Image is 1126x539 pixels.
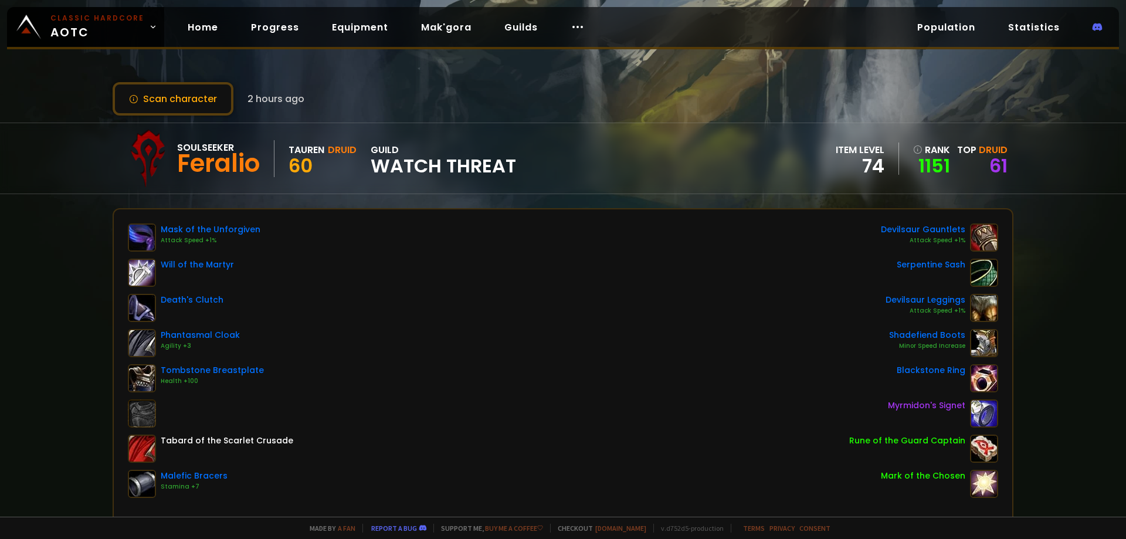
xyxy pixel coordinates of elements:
[897,364,965,377] div: Blackstone Ring
[371,524,417,533] a: Report a bug
[113,82,233,116] button: Scan character
[328,143,357,157] div: Druid
[970,435,998,463] img: item-19120
[970,259,998,287] img: item-13118
[161,259,234,271] div: Will of the Martyr
[161,364,264,377] div: Tombstone Breastplate
[881,236,965,245] div: Attack Speed +1%
[889,329,965,341] div: Shadefiend Boots
[881,470,965,482] div: Mark of the Chosen
[161,329,240,341] div: Phantasmal Cloak
[178,15,228,39] a: Home
[161,341,240,351] div: Agility +3
[836,157,884,175] div: 74
[999,15,1069,39] a: Statistics
[161,482,228,491] div: Stamina +7
[889,341,965,351] div: Minor Speed Increase
[897,259,965,271] div: Serpentine Sash
[161,377,264,386] div: Health +100
[289,143,324,157] div: Tauren
[303,524,355,533] span: Made by
[371,143,516,175] div: guild
[970,223,998,252] img: item-15063
[550,524,646,533] span: Checkout
[50,13,144,23] small: Classic Hardcore
[913,157,950,175] a: 1151
[50,13,144,41] span: AOTC
[886,294,965,306] div: Devilsaur Leggings
[371,157,516,175] span: Watch Threat
[881,223,965,236] div: Devilsaur Gauntlets
[743,524,765,533] a: Terms
[849,435,965,447] div: Rune of the Guard Captain
[128,223,156,252] img: item-13404
[886,306,965,316] div: Attack Speed +1%
[177,140,260,155] div: Soulseeker
[128,364,156,392] img: item-13944
[970,329,998,357] img: item-11675
[595,524,646,533] a: [DOMAIN_NAME]
[161,470,228,482] div: Malefic Bracers
[128,329,156,357] img: item-18689
[128,259,156,287] img: item-17044
[128,294,156,322] img: item-14503
[485,524,543,533] a: Buy me a coffee
[979,143,1008,157] span: Druid
[653,524,724,533] span: v. d752d5 - production
[957,143,1008,157] div: Top
[799,524,830,533] a: Consent
[289,152,313,179] span: 60
[989,152,1008,179] a: 61
[412,15,481,39] a: Mak'gora
[433,524,543,533] span: Support me,
[161,435,293,447] div: Tabard of the Scarlet Crusade
[970,364,998,392] img: item-17713
[338,524,355,533] a: a fan
[888,399,965,412] div: Myrmidon's Signet
[970,470,998,498] img: item-17774
[836,143,884,157] div: item level
[323,15,398,39] a: Equipment
[247,91,304,106] span: 2 hours ago
[161,223,260,236] div: Mask of the Unforgiven
[970,399,998,428] img: item-2246
[908,15,985,39] a: Population
[128,435,156,463] img: item-23192
[7,7,164,47] a: Classic HardcoreAOTC
[495,15,547,39] a: Guilds
[242,15,308,39] a: Progress
[128,470,156,498] img: item-18700
[913,143,950,157] div: rank
[769,524,795,533] a: Privacy
[161,236,260,245] div: Attack Speed +1%
[177,155,260,172] div: Feralio
[161,294,223,306] div: Death's Clutch
[970,294,998,322] img: item-15062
